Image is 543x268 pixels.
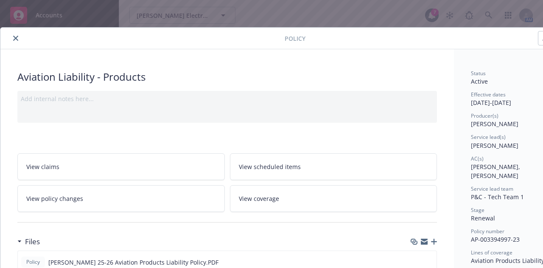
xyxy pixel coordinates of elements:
[25,258,42,266] span: Policy
[230,153,437,180] a: View scheduled items
[471,228,504,235] span: Policy number
[471,235,520,243] span: AP-003394997-23
[471,155,484,162] span: AC(s)
[471,91,506,98] span: Effective dates
[21,94,434,103] div: Add internal notes here...
[26,194,83,203] span: View policy changes
[471,193,524,201] span: P&C - Tech Team 1
[17,70,437,84] div: Aviation Liability - Products
[471,120,518,128] span: [PERSON_NAME]
[471,70,486,77] span: Status
[471,249,512,256] span: Lines of coverage
[11,33,21,43] button: close
[26,162,59,171] span: View claims
[471,185,513,192] span: Service lead team
[425,258,433,267] button: preview file
[230,185,437,212] a: View coverage
[17,236,40,247] div: Files
[471,133,506,141] span: Service lead(s)
[471,112,498,119] span: Producer(s)
[239,194,279,203] span: View coverage
[471,141,518,150] span: [PERSON_NAME]
[412,258,419,267] button: download file
[239,162,301,171] span: View scheduled items
[17,185,225,212] a: View policy changes
[25,236,40,247] h3: Files
[471,214,495,222] span: Renewal
[285,34,305,43] span: Policy
[471,163,522,180] span: [PERSON_NAME], [PERSON_NAME]
[17,153,225,180] a: View claims
[471,206,484,214] span: Stage
[48,258,218,267] span: [PERSON_NAME] 25-26 Aviation Products Liability Policy.PDF
[471,77,488,85] span: Active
